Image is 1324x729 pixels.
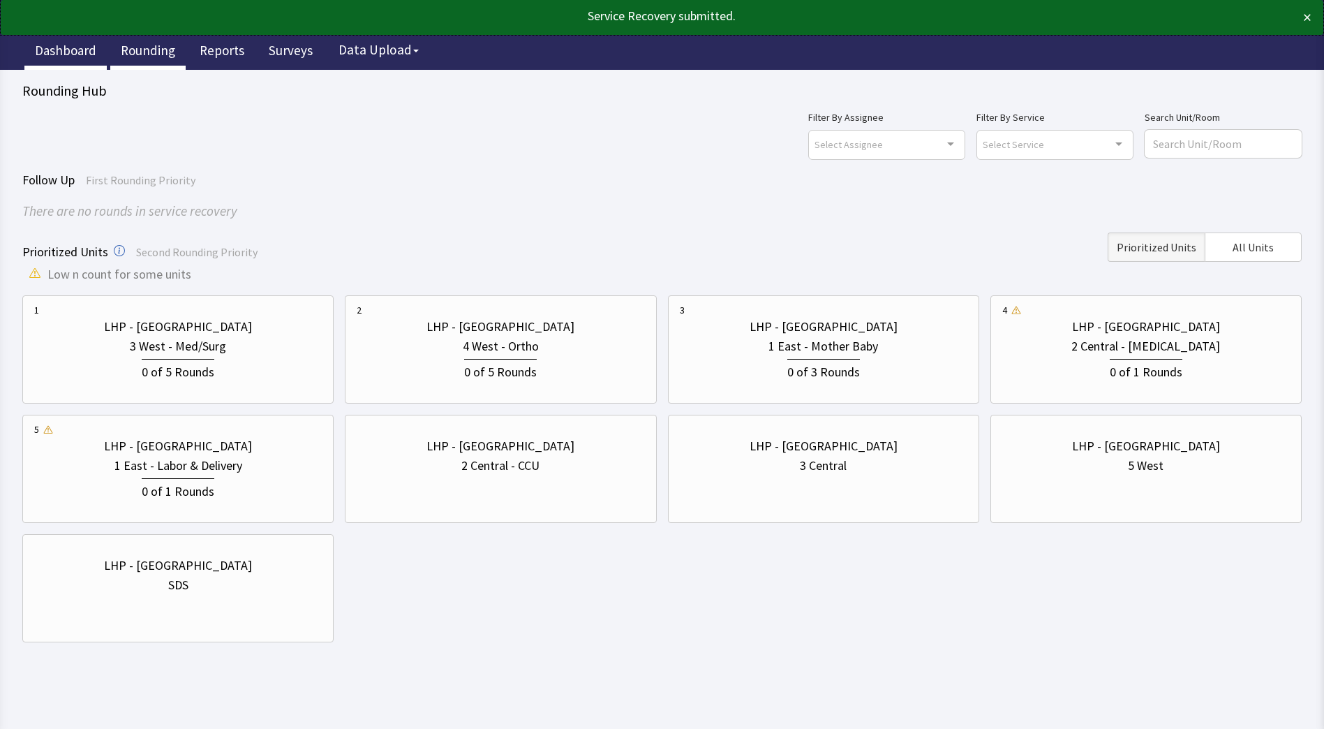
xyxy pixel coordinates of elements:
div: 2 [357,303,362,317]
div: 1 East - Labor & Delivery [114,456,242,476]
div: Rounding Hub [22,81,1302,101]
span: All Units [1233,239,1274,256]
div: 3 West - Med/Surg [130,337,226,356]
span: First Rounding Priority [86,173,195,187]
div: 5 [34,422,39,436]
button: Prioritized Units [1108,233,1205,262]
div: SDS [168,575,188,595]
div: LHP - [GEOGRAPHIC_DATA] [750,436,898,456]
div: There are no rounds in service recovery [22,201,1302,221]
div: LHP - [GEOGRAPHIC_DATA] [104,317,252,337]
button: All Units [1205,233,1302,262]
button: Data Upload [330,37,427,63]
div: LHP - [GEOGRAPHIC_DATA] [1072,317,1220,337]
div: 1 East - Mother Baby [768,337,878,356]
span: Second Rounding Priority [136,245,258,259]
div: Service Recovery submitted. [13,6,1182,26]
a: Surveys [258,35,323,70]
div: 0 of 3 Rounds [787,359,860,382]
div: LHP - [GEOGRAPHIC_DATA] [426,436,574,456]
a: Dashboard [24,35,107,70]
label: Search Unit/Room [1145,109,1302,126]
div: Follow Up [22,170,1302,190]
div: 0 of 5 Rounds [464,359,537,382]
div: 1 [34,303,39,317]
div: LHP - [GEOGRAPHIC_DATA] [750,317,898,337]
div: 4 [1002,303,1007,317]
div: LHP - [GEOGRAPHIC_DATA] [426,317,574,337]
span: Prioritized Units [1117,239,1196,256]
label: Filter By Service [976,109,1133,126]
label: Filter By Assignee [808,109,965,126]
div: LHP - [GEOGRAPHIC_DATA] [104,556,252,575]
button: × [1303,6,1311,29]
a: Rounding [110,35,186,70]
div: 3 [680,303,685,317]
input: Search Unit/Room [1145,130,1302,158]
div: LHP - [GEOGRAPHIC_DATA] [104,436,252,456]
div: 0 of 1 Rounds [142,478,214,501]
div: 0 of 5 Rounds [142,359,214,382]
span: Select Service [983,136,1044,152]
div: 5 West [1128,456,1163,476]
div: 0 of 1 Rounds [1110,359,1182,382]
span: Select Assignee [815,136,883,152]
div: LHP - [GEOGRAPHIC_DATA] [1072,436,1220,456]
div: 2 Central - CCU [461,456,540,476]
div: 3 Central [800,456,847,476]
div: 4 West - Ortho [463,337,539,356]
span: Prioritized Units [22,244,108,260]
span: Low n count for some units [47,265,191,284]
div: 2 Central - [MEDICAL_DATA] [1071,337,1220,356]
a: Reports [189,35,255,70]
